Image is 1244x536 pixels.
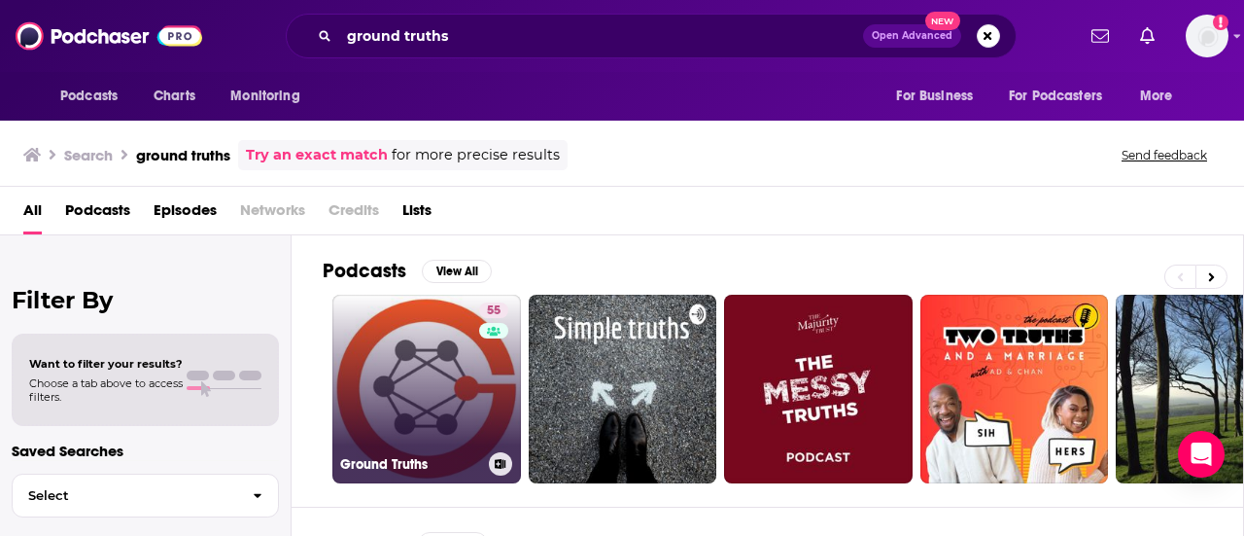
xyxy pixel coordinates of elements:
a: 55 [479,303,508,318]
a: Show notifications dropdown [1084,19,1117,53]
h2: Podcasts [323,259,406,283]
span: Podcasts [60,83,118,110]
button: Select [12,474,279,518]
span: Logged in as SimonElement [1186,15,1228,57]
h2: Filter By [12,286,279,314]
span: New [925,12,960,30]
span: For Business [896,83,973,110]
span: Open Advanced [872,31,952,41]
a: 55Ground Truths [332,295,521,483]
span: for more precise results [392,144,560,166]
button: open menu [1126,78,1197,115]
a: Try an exact match [246,144,388,166]
button: Send feedback [1116,147,1213,163]
button: open menu [882,78,997,115]
div: Search podcasts, credits, & more... [286,14,1017,58]
button: View All [422,260,492,283]
div: Open Intercom Messenger [1178,431,1225,478]
a: Episodes [154,195,217,234]
a: Show notifications dropdown [1132,19,1162,53]
a: Lists [402,195,432,234]
svg: Add a profile image [1213,15,1228,30]
a: All [23,195,42,234]
h3: Search [64,146,113,164]
img: Podchaser - Follow, Share and Rate Podcasts [16,18,202,54]
span: Select [13,489,237,502]
button: open menu [217,78,325,115]
a: Podcasts [65,195,130,234]
h3: Ground Truths [340,456,481,473]
span: Networks [240,195,305,234]
span: 55 [487,302,501,321]
span: Monitoring [230,83,299,110]
button: Show profile menu [1186,15,1228,57]
a: Charts [141,78,207,115]
span: For Podcasters [1009,83,1102,110]
button: open menu [47,78,143,115]
span: Credits [328,195,379,234]
span: Charts [154,83,195,110]
button: open menu [996,78,1130,115]
button: Open AdvancedNew [863,24,961,48]
input: Search podcasts, credits, & more... [339,20,863,52]
img: User Profile [1186,15,1228,57]
span: Choose a tab above to access filters. [29,376,183,404]
a: PodcastsView All [323,259,492,283]
span: More [1140,83,1173,110]
h3: ground truths [136,146,230,164]
p: Saved Searches [12,442,279,460]
span: Want to filter your results? [29,357,183,371]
